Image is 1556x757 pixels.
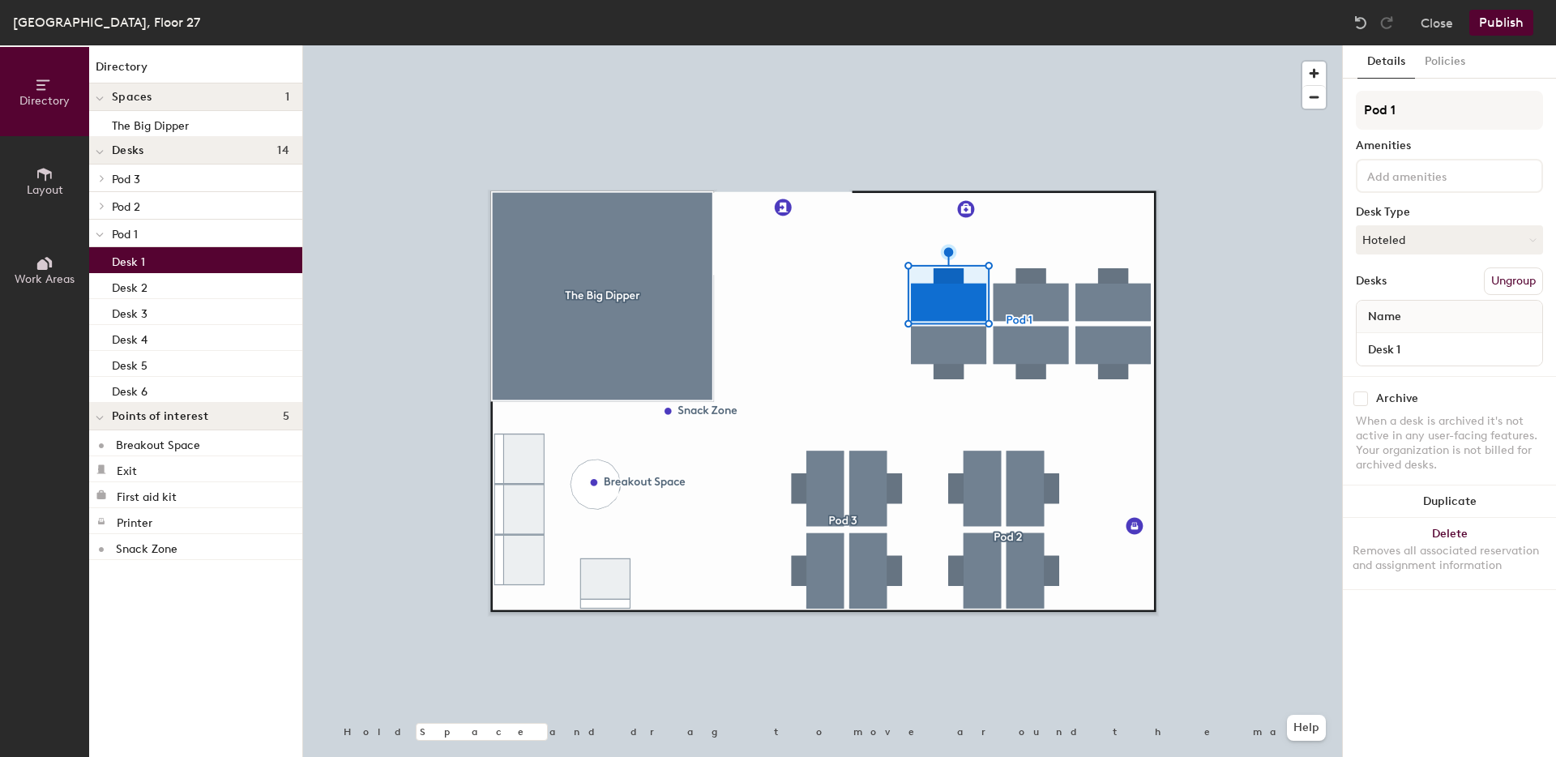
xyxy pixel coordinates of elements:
[112,410,208,423] span: Points of interest
[117,460,137,478] p: Exit
[116,434,200,452] p: Breakout Space
[1415,45,1475,79] button: Policies
[112,144,143,157] span: Desks
[112,200,140,214] span: Pod 2
[1356,206,1543,219] div: Desk Type
[112,354,147,373] p: Desk 5
[1353,15,1369,31] img: Undo
[116,537,177,556] p: Snack Zone
[1356,414,1543,473] div: When a desk is archived it's not active in any user-facing features. Your organization is not bil...
[1484,267,1543,295] button: Ungroup
[112,380,147,399] p: Desk 6
[1343,518,1556,589] button: DeleteRemoves all associated reservation and assignment information
[112,276,147,295] p: Desk 2
[1364,165,1510,185] input: Add amenities
[89,58,302,83] h1: Directory
[112,173,140,186] span: Pod 3
[112,91,152,104] span: Spaces
[112,228,138,242] span: Pod 1
[277,144,289,157] span: 14
[1469,10,1533,36] button: Publish
[1379,15,1395,31] img: Redo
[15,272,75,286] span: Work Areas
[1360,338,1539,361] input: Unnamed desk
[285,91,289,104] span: 1
[1360,302,1409,331] span: Name
[19,94,70,108] span: Directory
[112,328,147,347] p: Desk 4
[112,302,147,321] p: Desk 3
[117,485,177,504] p: First aid kit
[283,410,289,423] span: 5
[117,511,152,530] p: Printer
[1356,275,1387,288] div: Desks
[1421,10,1453,36] button: Close
[1287,715,1326,741] button: Help
[112,250,145,269] p: Desk 1
[1376,392,1418,405] div: Archive
[1353,544,1546,573] div: Removes all associated reservation and assignment information
[112,114,189,133] p: The Big Dipper
[1357,45,1415,79] button: Details
[1356,139,1543,152] div: Amenities
[13,12,200,32] div: [GEOGRAPHIC_DATA], Floor 27
[27,183,63,197] span: Layout
[1356,225,1543,254] button: Hoteled
[1343,485,1556,518] button: Duplicate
